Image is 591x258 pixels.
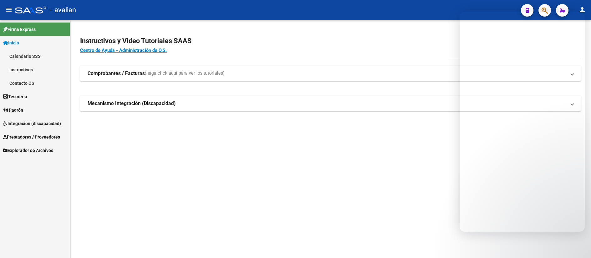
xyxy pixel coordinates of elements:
[88,70,145,77] strong: Comprobantes / Facturas
[3,39,19,46] span: Inicio
[145,70,225,77] span: (haga click aquí para ver los tutoriales)
[460,12,585,232] iframe: Intercom live chat
[3,147,53,154] span: Explorador de Archivos
[3,93,27,100] span: Tesorería
[5,6,13,13] mat-icon: menu
[80,48,167,53] a: Centro de Ayuda - Administración de O.S.
[3,134,60,140] span: Prestadores / Proveedores
[570,237,585,252] iframe: Intercom live chat
[3,107,23,114] span: Padrón
[3,120,61,127] span: Integración (discapacidad)
[3,26,36,33] span: Firma Express
[578,6,586,13] mat-icon: person
[88,100,176,107] strong: Mecanismo Integración (Discapacidad)
[80,35,581,47] h2: Instructivos y Video Tutoriales SAAS
[80,96,581,111] mat-expansion-panel-header: Mecanismo Integración (Discapacidad)
[49,3,76,17] span: - avalian
[80,66,581,81] mat-expansion-panel-header: Comprobantes / Facturas(haga click aquí para ver los tutoriales)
